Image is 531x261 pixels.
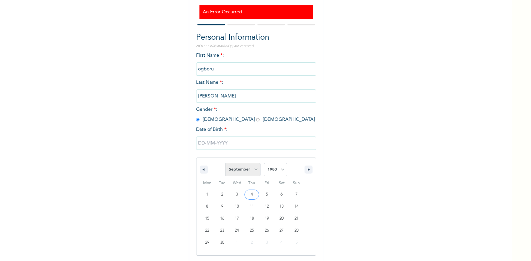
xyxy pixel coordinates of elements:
[220,237,224,249] span: 30
[289,178,304,189] span: Sun
[259,189,274,201] button: 5
[289,213,304,225] button: 21
[274,225,289,237] button: 27
[205,225,209,237] span: 22
[295,225,299,237] span: 28
[244,201,259,213] button: 11
[205,213,209,225] span: 15
[259,213,274,225] button: 19
[200,201,215,213] button: 8
[229,225,244,237] button: 24
[289,189,304,201] button: 7
[196,32,316,44] h2: Personal Information
[259,201,274,213] button: 12
[215,189,230,201] button: 2
[196,53,316,71] span: First Name :
[244,213,259,225] button: 18
[229,178,244,189] span: Wed
[229,189,244,201] button: 3
[274,178,289,189] span: Sat
[196,107,315,122] span: Gender : [DEMOGRAPHIC_DATA] [DEMOGRAPHIC_DATA]
[203,9,310,16] h3: An Error Occurred
[289,225,304,237] button: 28
[251,189,253,201] span: 4
[280,201,284,213] span: 13
[295,213,299,225] span: 21
[289,201,304,213] button: 14
[200,189,215,201] button: 1
[196,89,316,103] input: Enter your last name
[280,225,284,237] span: 27
[200,213,215,225] button: 15
[220,225,224,237] span: 23
[250,225,254,237] span: 25
[229,201,244,213] button: 10
[274,201,289,213] button: 13
[280,213,284,225] span: 20
[265,225,269,237] span: 26
[206,189,208,201] span: 1
[235,213,239,225] span: 17
[295,201,299,213] span: 14
[265,201,269,213] span: 12
[200,225,215,237] button: 22
[259,178,274,189] span: Fri
[196,126,227,133] span: Date of Birth :
[196,44,316,49] p: NOTE: Fields marked (*) are required
[215,225,230,237] button: 23
[266,189,268,201] span: 5
[200,237,215,249] button: 29
[215,237,230,249] button: 30
[259,225,274,237] button: 26
[200,178,215,189] span: Mon
[220,213,224,225] span: 16
[196,62,316,76] input: Enter your first name
[274,189,289,201] button: 6
[235,201,239,213] span: 10
[205,237,209,249] span: 29
[244,225,259,237] button: 25
[221,201,223,213] span: 9
[265,213,269,225] span: 19
[235,225,239,237] span: 24
[196,137,316,150] input: DD-MM-YYYY
[196,80,316,98] span: Last Name :
[296,189,298,201] span: 7
[250,213,254,225] span: 18
[274,213,289,225] button: 20
[215,178,230,189] span: Tue
[229,213,244,225] button: 17
[206,201,208,213] span: 8
[250,201,254,213] span: 11
[281,189,283,201] span: 6
[244,189,259,201] button: 4
[215,213,230,225] button: 16
[236,189,238,201] span: 3
[215,201,230,213] button: 9
[244,178,259,189] span: Thu
[221,189,223,201] span: 2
